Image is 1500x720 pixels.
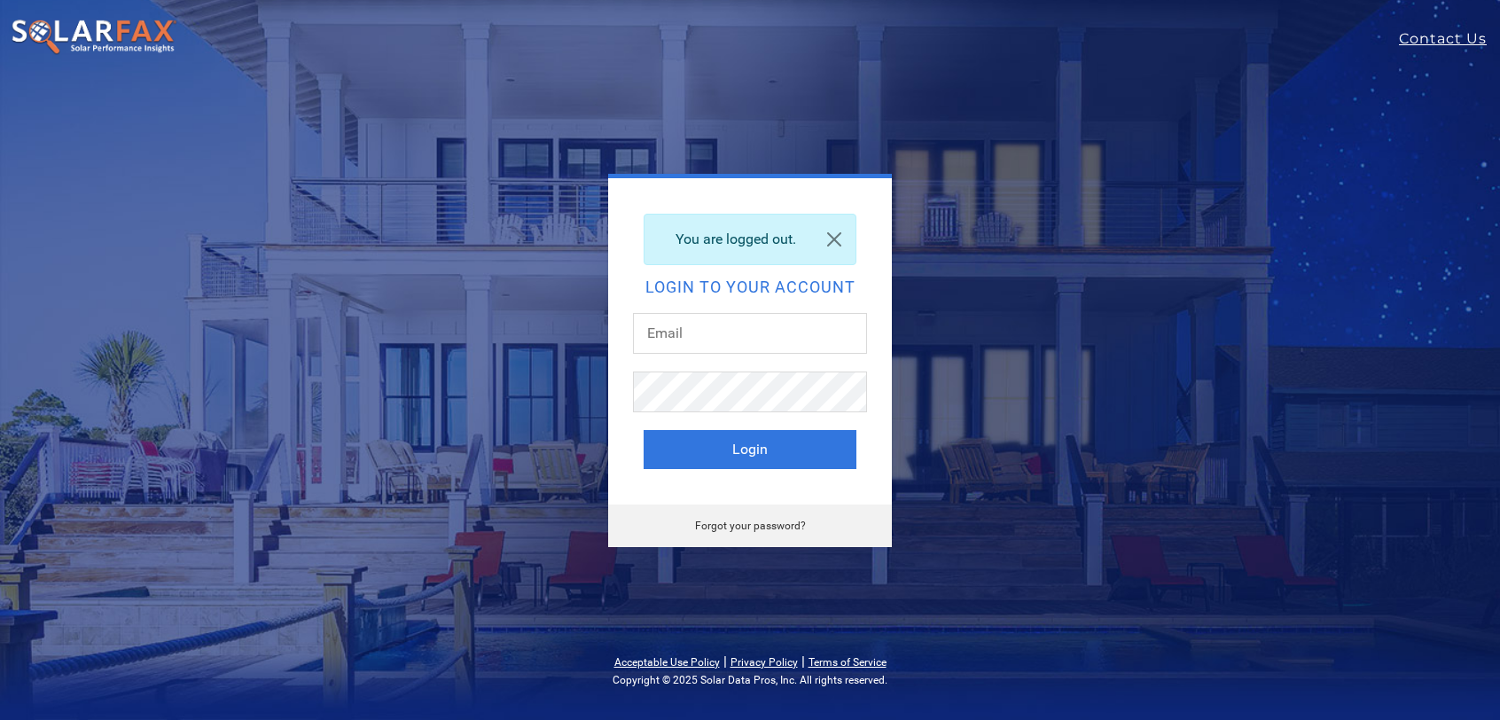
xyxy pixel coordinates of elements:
button: Login [644,430,856,469]
span: | [723,653,727,669]
a: Contact Us [1399,28,1500,50]
span: | [801,653,805,669]
a: Forgot your password? [695,520,806,532]
h2: Login to your account [644,279,856,295]
a: Privacy Policy [730,656,798,669]
img: SolarFax [11,19,177,56]
input: Email [633,313,867,354]
a: Close [813,215,855,264]
a: Acceptable Use Policy [614,656,720,669]
div: You are logged out. [644,214,856,265]
a: Terms of Service [809,656,887,669]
